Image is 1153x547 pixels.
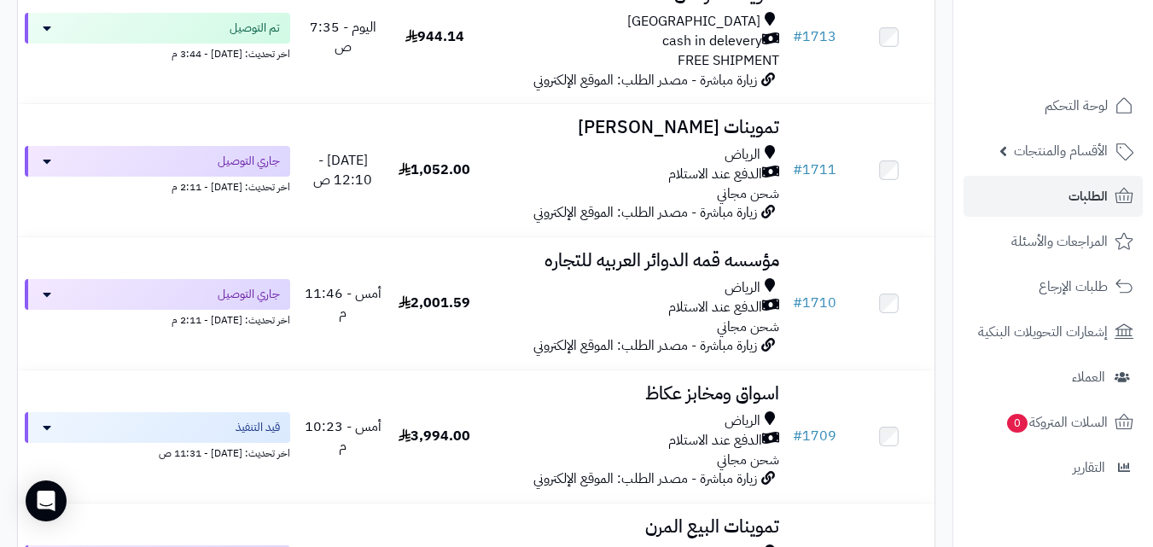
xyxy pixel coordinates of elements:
span: المراجعات والأسئلة [1011,230,1108,253]
span: زيارة مباشرة - مصدر الطلب: الموقع الإلكتروني [533,335,757,356]
span: # [793,160,802,180]
span: # [793,426,802,446]
span: # [793,293,802,313]
a: العملاء [964,357,1143,398]
span: 0 [1007,414,1028,433]
span: زيارة مباشرة - مصدر الطلب: الموقع الإلكتروني [533,202,757,223]
a: #1711 [793,160,836,180]
a: #1713 [793,26,836,47]
h3: تموينات [PERSON_NAME] [487,118,779,137]
span: تم التوصيل [230,20,280,37]
div: اخر تحديث: [DATE] - 2:11 م [25,177,290,195]
div: اخر تحديث: [DATE] - 2:11 م [25,310,290,328]
span: الرياض [725,145,760,165]
a: السلات المتروكة0 [964,402,1143,443]
span: جاري التوصيل [218,153,280,170]
span: لوحة التحكم [1045,94,1108,118]
span: الرياض [725,411,760,431]
a: إشعارات التحويلات البنكية [964,311,1143,352]
span: أمس - 11:46 م [305,283,381,323]
span: السلات المتروكة [1005,410,1108,434]
span: شحن مجاني [717,183,779,204]
a: التقارير [964,447,1143,488]
span: الرياض [725,278,760,298]
span: # [793,26,802,47]
span: التقارير [1073,456,1105,480]
a: المراجعات والأسئلة [964,221,1143,262]
span: اليوم - 7:35 ص [310,17,376,57]
span: 3,994.00 [399,426,470,446]
span: إشعارات التحويلات البنكية [978,320,1108,344]
a: طلبات الإرجاع [964,266,1143,307]
span: 944.14 [405,26,464,47]
div: Open Intercom Messenger [26,480,67,521]
div: اخر تحديث: [DATE] - 3:44 م [25,44,290,61]
h3: مؤسسه قمه الدوائر العربيه للتجاره [487,251,779,271]
span: الدفع عند الاستلام [668,165,762,184]
a: لوحة التحكم [964,85,1143,126]
span: cash in delevery [662,32,762,51]
span: قيد التنفيذ [236,419,280,436]
span: الدفع عند الاستلام [668,431,762,451]
a: الطلبات [964,176,1143,217]
span: أمس - 10:23 م [305,416,381,457]
span: الأقسام والمنتجات [1014,139,1108,163]
span: طلبات الإرجاع [1039,275,1108,299]
a: #1709 [793,426,836,446]
a: #1710 [793,293,836,313]
h3: اسواق ومخابز عكاظ [487,384,779,404]
span: العملاء [1072,365,1105,389]
span: زيارة مباشرة - مصدر الطلب: الموقع الإلكتروني [533,70,757,90]
h3: تموينات البيع المرن [487,517,779,537]
span: الدفع عند الاستلام [668,298,762,317]
span: [GEOGRAPHIC_DATA] [627,12,760,32]
span: [DATE] - 12:10 ص [313,150,372,190]
span: FREE SHIPMENT [678,50,779,71]
span: 1,052.00 [399,160,470,180]
span: شحن مجاني [717,317,779,337]
span: الطلبات [1069,184,1108,208]
span: 2,001.59 [399,293,470,313]
span: زيارة مباشرة - مصدر الطلب: الموقع الإلكتروني [533,468,757,489]
span: شحن مجاني [717,450,779,470]
span: جاري التوصيل [218,286,280,303]
div: اخر تحديث: [DATE] - 11:31 ص [25,443,290,461]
